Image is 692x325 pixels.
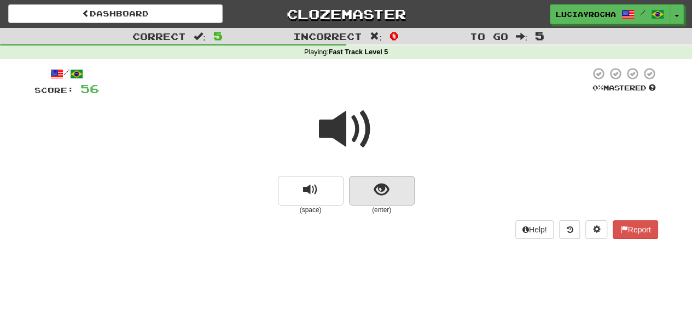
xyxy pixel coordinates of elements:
[550,4,670,24] a: luciayrocha /
[213,29,223,42] span: 5
[349,176,415,206] button: show sentence
[469,31,508,42] span: To go
[559,220,580,239] button: Round history (alt+y)
[535,29,544,42] span: 5
[370,32,382,41] span: :
[556,9,616,19] span: luciayrocha
[132,31,186,42] span: Correct
[278,206,344,215] small: (space)
[34,67,99,81] div: /
[278,176,344,206] button: replay audio
[349,206,415,215] small: (enter)
[293,31,362,42] span: Incorrect
[613,220,658,239] button: Report
[8,4,223,23] a: Dashboard
[34,85,74,95] span: Score:
[515,32,527,41] span: :
[515,220,554,239] button: Help!
[592,83,603,92] span: 0 %
[80,82,99,95] span: 56
[239,4,453,24] a: Clozemaster
[194,32,206,41] span: :
[590,83,658,93] div: Mastered
[329,48,388,56] strong: Fast Track Level 5
[640,9,646,16] span: /
[389,29,399,42] span: 0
